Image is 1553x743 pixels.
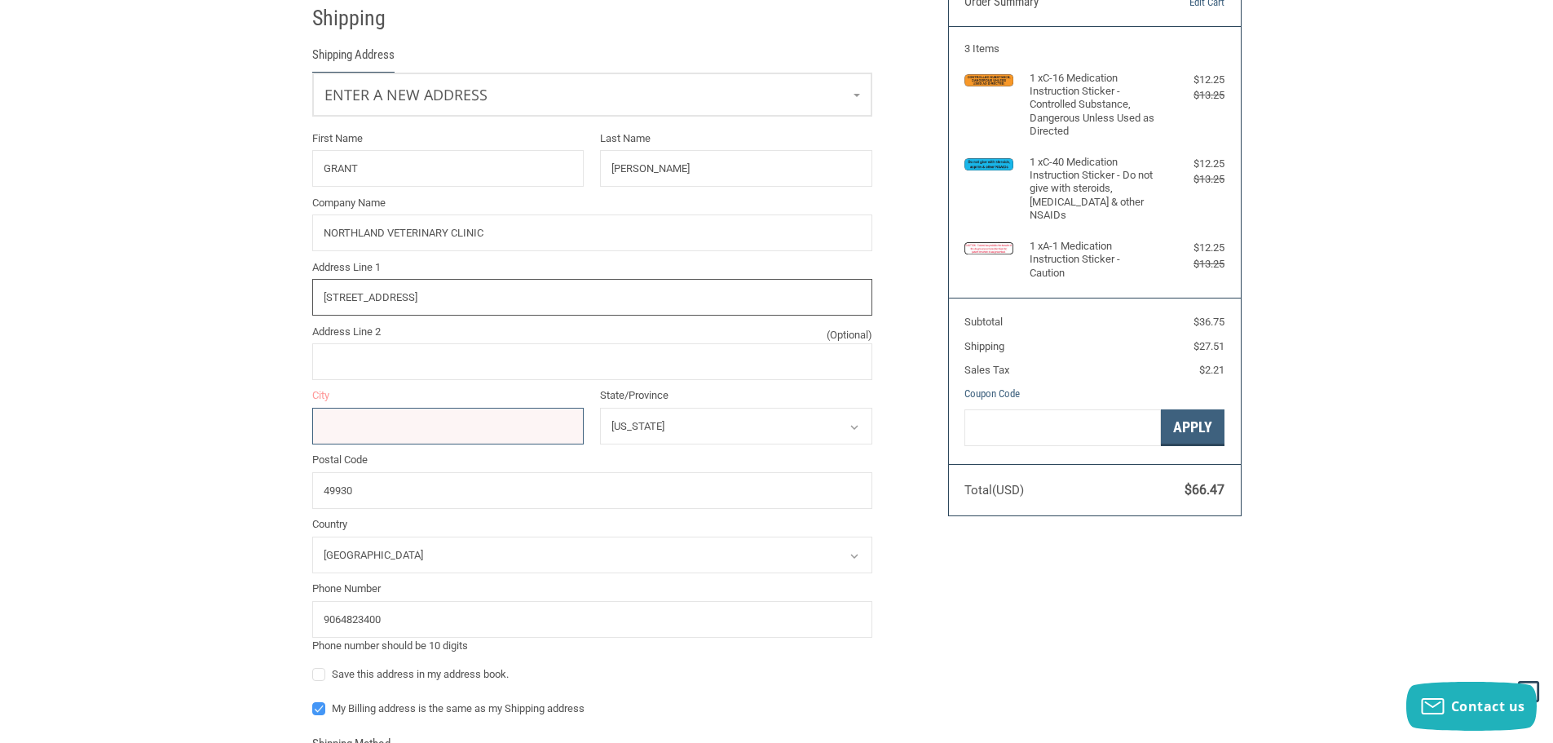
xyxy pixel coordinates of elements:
[964,42,1224,55] h3: 3 Items
[1161,409,1224,446] button: Apply
[312,668,872,681] label: Save this address in my address book.
[1451,697,1525,715] span: Contact us
[1159,256,1224,272] div: $13.25
[1030,72,1156,138] h4: 1 x C-16 Medication Instruction Sticker - Controlled Substance, Dangerous Unless Used as Directed
[312,195,872,211] label: Company Name
[1030,156,1156,222] h4: 1 x C-40 Medication Instruction Sticker - Do not give with steroids, [MEDICAL_DATA] & other NSAIDs
[324,85,488,104] span: Enter a new address
[1406,682,1537,731] button: Contact us
[312,702,872,715] label: My Billing address is the same as my Shipping address
[964,387,1020,400] a: Coupon Code
[964,483,1024,498] span: Total (USD)
[964,364,1009,376] span: Sales Tax
[964,316,1003,328] span: Subtotal
[1159,72,1224,88] div: $12.25
[312,259,872,276] label: Address Line 1
[1199,364,1224,376] span: $2.21
[312,516,872,533] label: Country
[964,409,1161,446] input: Gift Certificate or Coupon Code
[1159,240,1224,256] div: $12.25
[1030,240,1156,280] h4: 1 x A-1 Medication Instruction Sticker - Caution
[600,130,872,147] label: Last Name
[827,327,872,343] small: (Optional)
[312,46,395,73] legend: Shipping Address
[1193,340,1224,352] span: $27.51
[600,387,872,404] label: State/Province
[312,638,872,654] div: Phone number should be 10 digits
[1159,156,1224,172] div: $12.25
[1193,316,1224,328] span: $36.75
[313,73,871,116] a: Enter or select a different address
[312,130,585,147] label: First Name
[1185,482,1224,498] span: $66.47
[312,387,585,404] label: City
[1159,171,1224,188] div: $13.25
[964,340,1004,352] span: Shipping
[312,5,408,32] h2: Shipping
[1159,87,1224,104] div: $13.25
[312,581,872,597] label: Phone Number
[312,324,872,340] label: Address Line 2
[312,452,872,468] label: Postal Code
